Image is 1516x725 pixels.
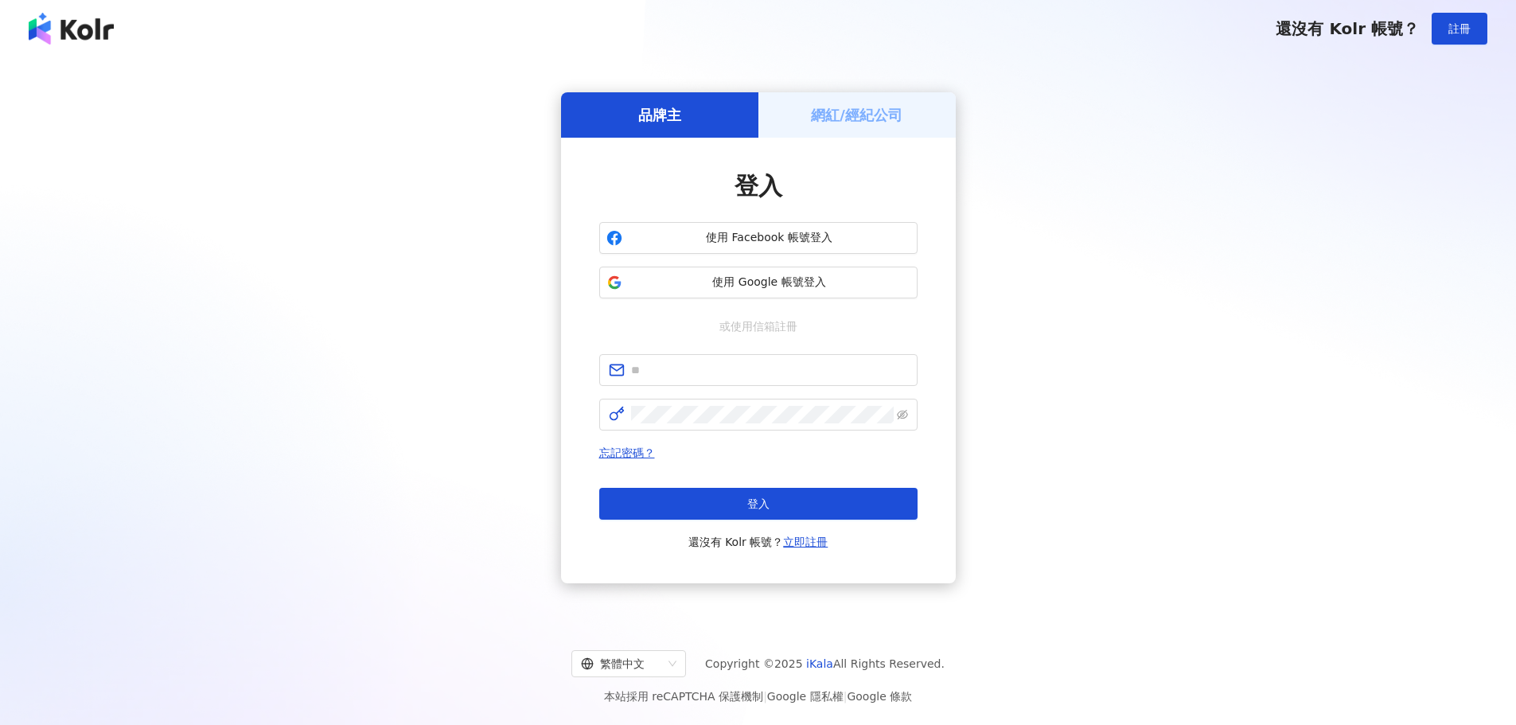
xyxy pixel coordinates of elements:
[847,690,912,703] a: Google 條款
[688,532,828,552] span: 還沒有 Kolr 帳號？
[735,172,782,200] span: 登入
[708,318,809,335] span: 或使用信箱註冊
[629,230,910,246] span: 使用 Facebook 帳號登入
[844,690,848,703] span: |
[806,657,833,670] a: iKala
[599,222,918,254] button: 使用 Facebook 帳號登入
[29,13,114,45] img: logo
[767,690,844,703] a: Google 隱私權
[1432,13,1487,45] button: 註冊
[783,536,828,548] a: 立即註冊
[599,267,918,298] button: 使用 Google 帳號登入
[629,275,910,290] span: 使用 Google 帳號登入
[705,654,945,673] span: Copyright © 2025 All Rights Reserved.
[747,497,770,510] span: 登入
[897,409,908,420] span: eye-invisible
[599,446,655,459] a: 忘記密碼？
[599,488,918,520] button: 登入
[604,687,912,706] span: 本站採用 reCAPTCHA 保護機制
[1276,19,1419,38] span: 還沒有 Kolr 帳號？
[811,105,902,125] h5: 網紅/經紀公司
[763,690,767,703] span: |
[581,651,662,676] div: 繁體中文
[638,105,681,125] h5: 品牌主
[1448,22,1471,35] span: 註冊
